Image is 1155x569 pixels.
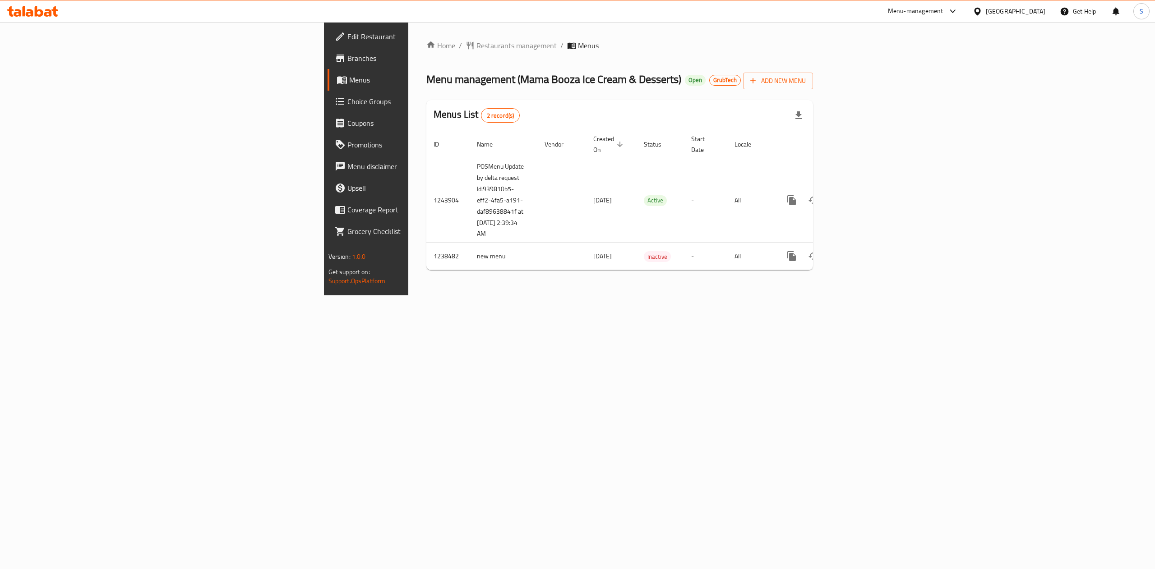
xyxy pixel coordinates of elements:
span: Locale [735,139,763,150]
span: 2 record(s) [481,111,520,120]
a: Support.OpsPlatform [328,275,386,287]
td: - [684,158,727,243]
span: Add New Menu [750,75,806,87]
span: Coverage Report [347,204,510,215]
a: Choice Groups [328,91,517,112]
button: Add New Menu [743,73,813,89]
td: - [684,243,727,270]
span: Get support on: [328,266,370,278]
nav: breadcrumb [426,40,813,51]
div: Export file [788,105,809,126]
button: more [781,245,803,267]
button: Change Status [803,245,824,267]
span: Upsell [347,183,510,193]
span: Vendor [545,139,575,150]
span: Menus [349,74,510,85]
span: Grocery Checklist [347,226,510,237]
span: Menu management ( Mama Booza Ice Cream & Desserts ) [426,69,681,89]
span: [DATE] [593,250,612,262]
a: Menus [328,69,517,91]
a: Grocery Checklist [328,220,517,242]
span: GrubTech [710,76,740,84]
td: All [727,158,774,243]
a: Coverage Report [328,199,517,220]
span: Status [644,139,673,150]
td: All [727,243,774,270]
span: Promotions [347,139,510,150]
button: more [781,189,803,211]
table: enhanced table [426,131,875,271]
div: Open [685,75,706,86]
span: S [1140,6,1143,16]
span: Start Date [691,133,716,155]
div: Menu-management [888,6,943,17]
span: Choice Groups [347,96,510,107]
a: Menu disclaimer [328,156,517,177]
span: Open [685,76,706,84]
div: Total records count [481,108,520,123]
span: Inactive [644,252,671,262]
span: Menus [578,40,599,51]
span: [DATE] [593,194,612,206]
div: [GEOGRAPHIC_DATA] [986,6,1045,16]
span: Name [477,139,504,150]
a: Branches [328,47,517,69]
a: Upsell [328,177,517,199]
span: ID [434,139,451,150]
div: Inactive [644,251,671,262]
span: Active [644,195,667,206]
li: / [560,40,564,51]
th: Actions [774,131,875,158]
span: Version: [328,251,351,262]
span: 1.0.0 [352,251,366,262]
span: Created On [593,133,626,155]
span: Edit Restaurant [347,31,510,42]
span: Branches [347,53,510,64]
a: Edit Restaurant [328,26,517,47]
span: Menu disclaimer [347,161,510,172]
a: Promotions [328,134,517,156]
h2: Menus List [434,108,520,123]
button: Change Status [803,189,824,211]
a: Coupons [328,112,517,134]
span: Coupons [347,118,510,128]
